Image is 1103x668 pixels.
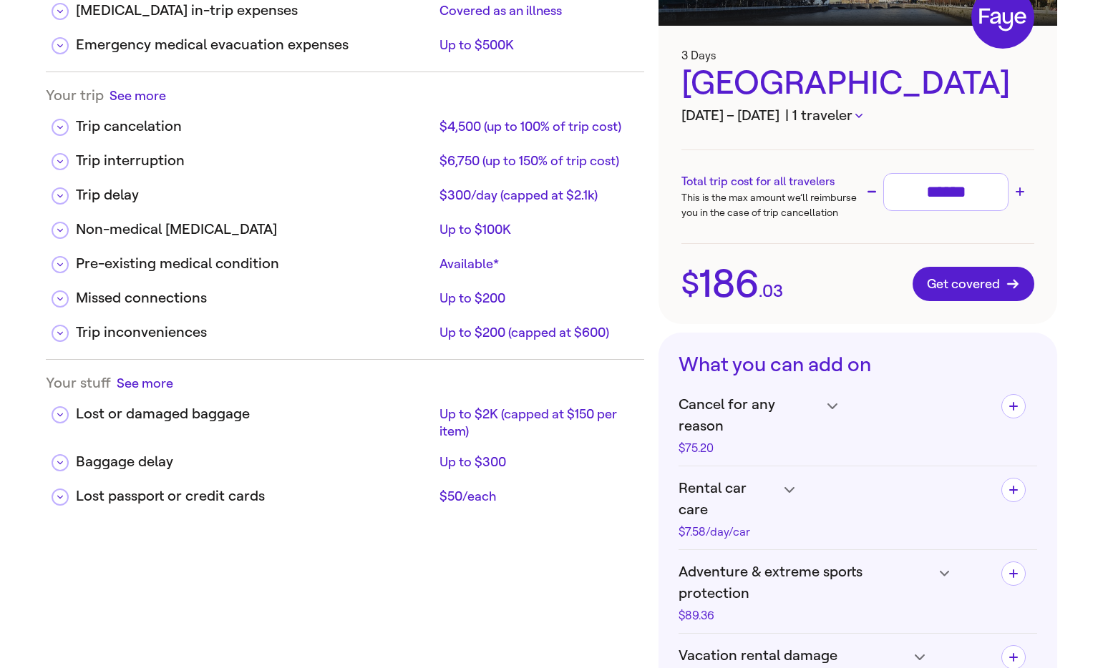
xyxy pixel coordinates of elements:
[706,525,750,539] span: /day/car
[76,116,434,137] div: Trip cancelation
[762,283,783,300] span: 03
[759,283,762,300] span: .
[46,474,644,509] div: Lost passport or credit cards$50/each
[439,453,632,471] div: Up to $300
[681,190,858,220] p: This is the max amount we’ll reimburse you in the case of trip cancellation
[679,353,1037,377] h3: What you can add on
[1001,561,1026,586] button: Add
[76,322,434,343] div: Trip inconveniences
[785,105,863,127] button: | 1 traveler
[1001,478,1026,502] button: Add
[439,255,632,272] div: Available*
[927,277,1020,291] span: Get covered
[46,392,644,440] div: Lost or damaged baggageUp to $2K (capped at $150 per item)
[863,183,880,200] button: Decrease trip cost
[46,310,644,345] div: Trip inconveniencesUp to $200 (capped at $600)
[679,561,933,604] span: Adventure & extreme sports protection
[679,443,820,454] div: $75.20
[46,374,644,392] div: Your stuff
[679,561,990,622] h4: Adventure & extreme sports protection$89.36
[110,87,166,104] button: See more
[76,185,434,206] div: Trip delay
[76,253,434,275] div: Pre-existing medical condition
[681,49,1034,62] h3: 3 Days
[890,180,1002,205] input: Trip cost
[76,150,434,172] div: Trip interruption
[46,23,644,57] div: Emergency medical evacuation expensesUp to $500K
[439,152,632,170] div: $6,750 (up to 150% of trip cost)
[439,187,632,204] div: $300/day (capped at $2.1k)
[439,36,632,54] div: Up to $500K
[681,105,1034,127] h3: [DATE] – [DATE]
[76,288,434,309] div: Missed connections
[439,221,632,238] div: Up to $100K
[913,267,1034,301] button: Get covered
[46,87,644,104] div: Your trip
[76,486,434,507] div: Lost passport or credit cards
[76,451,434,473] div: Baggage delay
[439,118,632,135] div: $4,500 (up to 100% of trip cost)
[439,290,632,307] div: Up to $200
[681,173,858,190] h3: Total trip cost for all travelers
[46,276,644,310] div: Missed connectionsUp to $200
[76,34,434,56] div: Emergency medical evacuation expenses
[699,265,759,303] span: 186
[679,526,777,538] div: $7.58
[439,324,632,341] div: Up to $200 (capped at $600)
[679,610,933,622] div: $89.36
[1001,394,1026,418] button: Add
[46,173,644,207] div: Trip delay$300/day (capped at $2.1k)
[46,139,644,173] div: Trip interruption$6,750 (up to 150% of trip cost)
[46,242,644,276] div: Pre-existing medical conditionAvailable*
[117,374,173,392] button: See more
[679,394,990,454] h4: Cancel for any reason$75.20
[46,104,644,139] div: Trip cancelation$4,500 (up to 100% of trip cost)
[46,207,644,242] div: Non-medical [MEDICAL_DATA]Up to $100K
[1011,183,1029,200] button: Increase trip cost
[76,403,434,425] div: Lost or damaged baggage
[679,478,990,538] h4: Rental car care$7.58/day/car
[679,478,777,521] span: Rental car care
[439,488,632,505] div: $50/each
[681,62,1034,105] div: [GEOGRAPHIC_DATA]
[439,406,632,440] div: Up to $2K (capped at $150 per item)
[679,394,820,437] span: Cancel for any reason
[76,219,434,240] div: Non-medical [MEDICAL_DATA]
[681,269,699,299] span: $
[46,440,644,474] div: Baggage delayUp to $300
[439,2,632,19] div: Covered as an illness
